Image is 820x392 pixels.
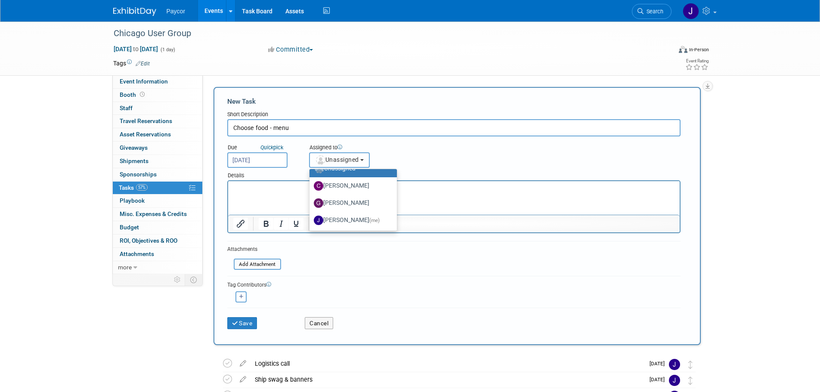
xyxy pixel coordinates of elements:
span: [DATE] [650,361,669,367]
span: Booth [120,91,146,98]
div: New Task [227,97,681,106]
span: more [118,264,132,271]
i: Move task [688,377,693,385]
span: Playbook [120,197,145,204]
div: Details [227,168,681,180]
span: (me) [369,217,380,223]
span: 57% [136,184,148,191]
div: Short Description [227,111,681,119]
div: Attachments [227,246,281,253]
span: Misc. Expenses & Credits [120,210,187,217]
span: Sponsorships [120,171,157,178]
span: Search [644,8,663,15]
img: J.jpg [314,216,323,225]
input: Due Date [227,152,288,168]
div: Event Rating [685,59,709,63]
td: Toggle Event Tabs [185,274,202,285]
img: C.jpg [314,181,323,191]
button: Save [227,317,257,329]
span: [DATE] [DATE] [113,45,158,53]
button: Committed [265,45,316,54]
div: Logistics call [251,356,644,371]
div: Assigned to [309,144,413,152]
a: Booth [113,89,202,102]
div: Due [227,144,296,152]
label: [PERSON_NAME] [314,213,388,227]
span: Staff [120,105,133,111]
td: Personalize Event Tab Strip [170,274,185,285]
a: Travel Reservations [113,115,202,128]
div: In-Person [689,46,709,53]
div: Ship swag & banners [251,372,644,387]
span: (1 day) [160,47,175,52]
button: Underline [289,218,303,230]
span: Travel Reservations [120,117,172,124]
span: Tasks [119,184,148,191]
span: Shipments [120,157,149,164]
img: Jenny Campbell [683,3,699,19]
i: Move task [688,361,693,369]
i: Quick [260,144,273,151]
div: Tag Contributors [227,280,681,289]
span: Budget [120,224,139,231]
a: Staff [113,102,202,115]
button: Cancel [305,317,333,329]
span: to [132,46,140,52]
iframe: Rich Text Area [228,181,680,215]
a: Sponsorships [113,168,202,181]
span: ROI, Objectives & ROO [120,237,177,244]
span: Paycor [167,8,186,15]
a: Playbook [113,194,202,207]
span: Booth not reserved yet [138,91,146,98]
button: Bold [259,218,273,230]
button: Insert/edit link [233,218,248,230]
a: Quickpick [259,144,285,151]
a: Tasks57% [113,182,202,194]
a: Budget [113,221,202,234]
span: Unassigned [315,156,359,163]
a: Event Information [113,75,202,88]
img: G.jpg [314,198,323,208]
img: Jenny Campbell [669,359,680,370]
a: ROI, Objectives & ROO [113,235,202,247]
a: Search [632,4,671,19]
span: Event Information [120,78,168,85]
input: Name of task or a short description [227,119,681,136]
button: Unassigned [309,152,370,168]
a: Misc. Expenses & Credits [113,208,202,221]
span: Asset Reservations [120,131,171,138]
a: more [113,261,202,274]
a: edit [235,376,251,383]
a: Attachments [113,248,202,261]
span: Attachments [120,250,154,257]
label: [PERSON_NAME] [314,196,388,210]
div: Event Format [621,45,709,58]
img: ExhibitDay [113,7,156,16]
label: [PERSON_NAME] [314,179,388,193]
span: [DATE] [650,377,669,383]
img: Format-Inperson.png [679,46,687,53]
td: Tags [113,59,150,68]
div: Chicago User Group [111,26,659,41]
a: edit [235,360,251,367]
a: Giveaways [113,142,202,154]
a: Shipments [113,155,202,168]
a: Edit [136,61,150,67]
button: Italic [274,218,288,230]
img: Jenny Campbell [669,375,680,386]
span: Giveaways [120,144,148,151]
a: Asset Reservations [113,128,202,141]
